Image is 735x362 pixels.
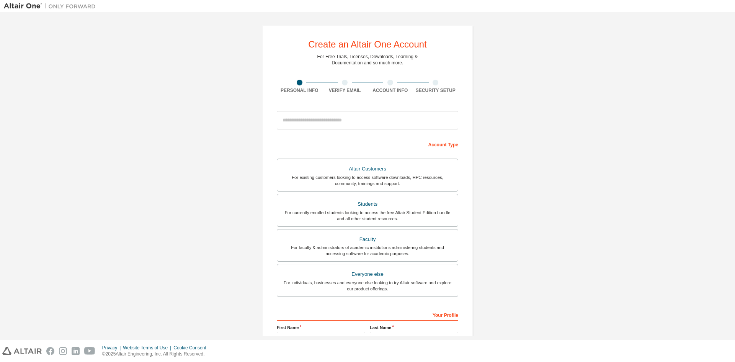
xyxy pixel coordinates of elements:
img: altair_logo.svg [2,347,42,355]
div: Personal Info [277,87,322,93]
p: © 2025 Altair Engineering, Inc. All Rights Reserved. [102,351,211,357]
div: Privacy [102,345,123,351]
div: Create an Altair One Account [308,40,427,49]
div: Security Setup [413,87,459,93]
div: For existing customers looking to access software downloads, HPC resources, community, trainings ... [282,174,453,187]
div: Your Profile [277,308,458,321]
img: linkedin.svg [72,347,80,355]
img: facebook.svg [46,347,54,355]
div: For faculty & administrators of academic institutions administering students and accessing softwa... [282,244,453,257]
div: Students [282,199,453,210]
label: First Name [277,324,365,331]
div: For Free Trials, Licenses, Downloads, Learning & Documentation and so much more. [317,54,418,66]
div: Cookie Consent [173,345,211,351]
div: Altair Customers [282,164,453,174]
img: Altair One [4,2,100,10]
div: Everyone else [282,269,453,280]
div: Verify Email [322,87,368,93]
div: For individuals, businesses and everyone else looking to try Altair software and explore our prod... [282,280,453,292]
div: For currently enrolled students looking to access the free Altair Student Edition bundle and all ... [282,210,453,222]
div: Account Type [277,138,458,150]
img: instagram.svg [59,347,67,355]
label: Last Name [370,324,458,331]
div: Faculty [282,234,453,245]
img: youtube.svg [84,347,95,355]
div: Website Terms of Use [123,345,173,351]
div: Account Info [367,87,413,93]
